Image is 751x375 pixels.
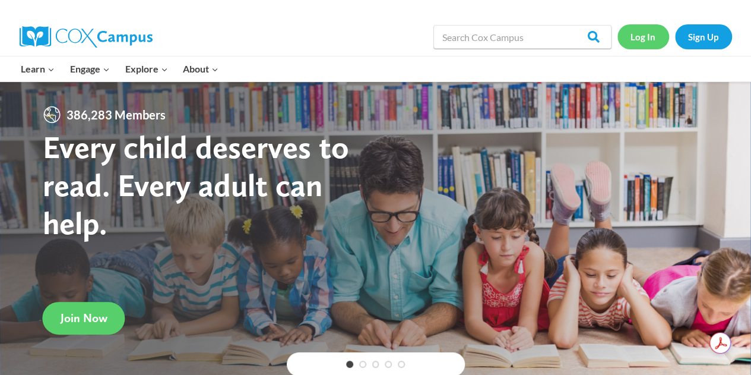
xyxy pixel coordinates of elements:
[43,128,349,241] strong: Every child deserves to read. Every adult can help.
[433,25,611,49] input: Search Cox Campus
[175,56,226,81] button: Child menu of About
[398,361,405,368] a: 5
[61,311,107,325] span: Join Now
[62,105,170,124] span: 386,283 Members
[62,56,118,81] button: Child menu of Engage
[14,56,226,81] nav: Primary Navigation
[346,361,353,368] a: 1
[118,56,176,81] button: Child menu of Explore
[14,56,63,81] button: Child menu of Learn
[359,361,366,368] a: 2
[20,26,153,48] img: Cox Campus
[675,24,732,49] a: Sign Up
[43,302,125,335] a: Join Now
[617,24,732,49] nav: Secondary Navigation
[385,361,392,368] a: 4
[617,24,669,49] a: Log In
[372,361,379,368] a: 3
